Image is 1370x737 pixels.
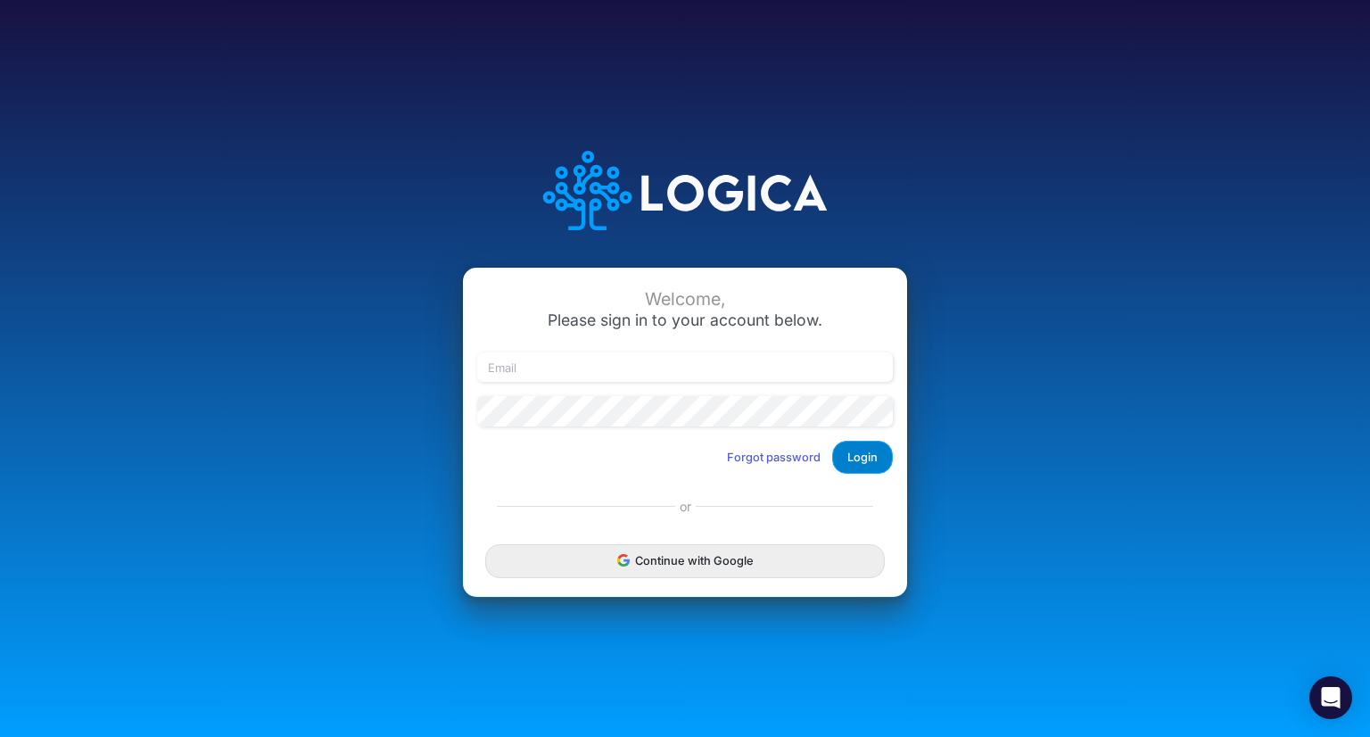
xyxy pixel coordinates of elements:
[485,544,885,577] button: Continue with Google
[548,311,822,329] span: Please sign in to your account below.
[1309,676,1352,719] div: Open Intercom Messenger
[477,289,893,310] div: Welcome,
[715,443,832,472] button: Forgot password
[832,441,893,474] button: Login
[477,352,893,383] input: Email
